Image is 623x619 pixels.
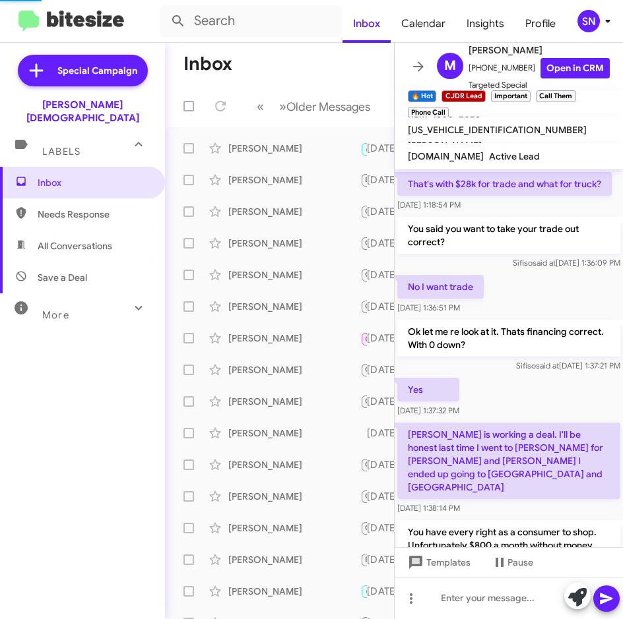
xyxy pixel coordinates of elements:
[228,395,360,408] div: [PERSON_NAME]
[57,64,137,77] span: Special Campaign
[408,90,436,102] small: 🔥 Hot
[367,363,409,376] div: [DATE]
[365,555,422,564] span: Buick GMC Lead
[395,550,481,574] button: Templates
[456,5,515,43] a: Insights
[365,587,387,595] span: 🔥 Hot
[367,521,409,535] div: [DATE]
[489,150,540,162] span: Active Lead
[397,320,620,357] p: Ok let me re look at it. Thats financing correct. With 0 down?
[408,140,482,152] span: [PERSON_NAME]
[536,90,575,102] small: Call Them
[360,362,367,377] div: Ok. Reach back out when some are available. Thank you
[38,271,87,284] span: Save a Deal
[469,58,610,78] span: [PHONE_NUMBER]
[228,300,360,313] div: [PERSON_NAME]
[360,488,367,504] div: We are located in [GEOGRAPHIC_DATA][US_STATE].
[365,207,403,216] span: CJDR Lead
[516,361,620,370] span: Sifiso [DATE] 1:37:21 PM
[365,492,403,500] span: CJDR Lead
[360,520,367,535] div: Please do, but I may be able to be of service to you. Why is it a bad time?
[228,363,360,376] div: [PERSON_NAME]
[360,235,367,251] div: [URL][DOMAIN_NAME][PERSON_NAME][US_VEHICLE_IDENTIFICATION_NUMBER]
[365,460,403,469] span: CJDR Lead
[367,142,409,155] div: [DATE]
[271,93,378,120] button: Next
[365,365,403,374] span: CJDR Lead
[360,394,367,409] div: Have you had the chance to sit in a [GEOGRAPHIC_DATA] and drive one? I definitely think this vehi...
[360,299,367,314] div: I see let me look into that for you.
[228,427,360,440] div: [PERSON_NAME]
[360,552,367,567] div: Already get one tanks
[481,550,544,574] button: Pause
[360,204,367,219] div: Have a great weekend!
[367,490,409,503] div: [DATE]
[391,5,456,43] a: Calendar
[365,302,403,310] span: CJDR Lead
[367,585,409,598] div: [DATE]
[397,275,484,299] p: No I want trade
[38,239,112,252] span: All Conversations
[228,585,360,598] div: [PERSON_NAME]
[397,520,620,583] p: You have every right as a consumer to shop. Unfortunately $800 a month without money down on a Re...
[228,142,360,155] div: [PERSON_NAME]
[408,107,449,119] small: Phone Call
[577,10,600,32] div: SN
[286,100,370,114] span: Older Messages
[228,458,360,471] div: [PERSON_NAME]
[367,427,409,440] div: [DATE]
[408,124,587,136] span: [US_VEHICLE_IDENTIFICATION_NUMBER]
[367,268,409,281] div: [DATE]
[508,550,533,574] span: Pause
[397,423,620,499] p: [PERSON_NAME] is working a deal. I'll be honest last time I went to [PERSON_NAME] for [PERSON_NAM...
[360,140,367,156] div: He tried to call me about a grey rebel that wasn't on the radar at all
[228,268,360,281] div: [PERSON_NAME]
[365,145,387,154] span: 🔥 Hot
[38,208,150,221] span: Needs Response
[257,98,264,115] span: «
[228,521,360,535] div: [PERSON_NAME]
[397,405,459,415] span: [DATE] 1:37:32 PM
[367,332,409,345] div: [DATE]
[343,5,391,43] a: Inbox
[228,173,360,187] div: [PERSON_NAME]
[397,503,460,513] span: [DATE] 1:38:14 PM
[469,78,610,92] span: Targeted Special
[160,5,343,37] input: Search
[367,237,409,250] div: [DATE]
[18,55,148,86] a: Special Campaign
[397,172,612,196] p: That's with $28k for trade and what for truck?
[228,490,360,503] div: [PERSON_NAME]
[536,361,559,370] span: said at
[249,93,272,120] button: Previous
[491,90,531,102] small: Important
[397,303,460,312] span: [DATE] 1:36:51 PM
[360,172,367,187] div: 10200
[367,395,409,408] div: [DATE]
[469,42,610,58] span: [PERSON_NAME]
[367,173,409,187] div: [DATE]
[442,90,485,102] small: CJDR Lead
[397,217,620,254] p: You said you want to take your trade out correct?
[515,5,566,43] a: Profile
[228,332,360,345] div: [PERSON_NAME]
[360,427,367,440] div: ok great! [PERSON_NAME] is on it!
[365,270,403,279] span: CJDR Lead
[397,378,459,401] p: Yes
[405,550,471,574] span: Templates
[42,146,81,158] span: Labels
[367,205,409,218] div: [DATE]
[513,258,620,268] span: Sifiso [DATE] 1:36:09 PM
[533,258,556,268] span: said at
[541,58,610,78] a: Open in CRM
[249,93,378,120] nav: Page navigation example
[367,458,409,471] div: [DATE]
[444,55,456,76] span: M
[360,330,367,346] div: Thanks for the call. [PERSON_NAME] is our expert on EV vehicles. His contact number is [PHONE_NUM...
[408,150,484,162] span: [DOMAIN_NAME]
[228,237,360,250] div: [PERSON_NAME]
